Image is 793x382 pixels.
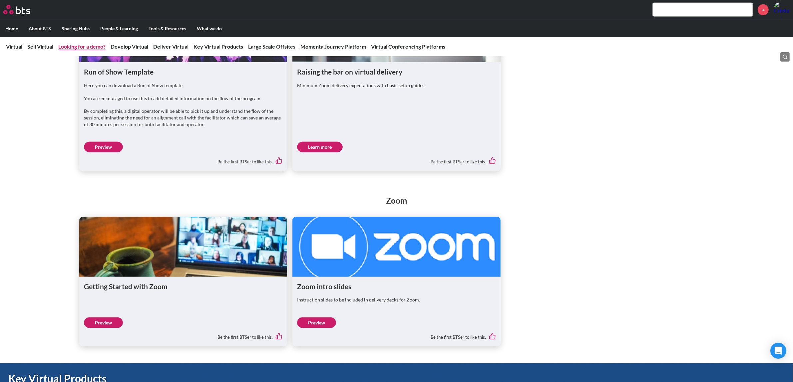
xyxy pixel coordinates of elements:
[3,5,30,14] img: BTS Logo
[84,95,282,102] p: You are encouraged to use this to add detailed information on the flow of the program.
[297,328,496,342] div: Be the first BTSer to like this.
[297,82,496,89] p: Minimum Zoom delivery expectations with basic setup guides.
[297,282,496,291] h1: Zoom intro slides
[770,343,786,359] div: Open Intercom Messenger
[297,142,343,152] a: Learn more
[297,296,496,303] p: Instruction slides to be included in delivery decks for Zoom.
[143,20,192,37] label: Tools & Resources
[27,43,53,50] a: Sell Virtual
[758,4,769,15] a: +
[56,20,95,37] label: Sharing Hubs
[371,43,445,50] a: Virtual Conferencing Platforms
[192,20,227,37] label: What we do
[297,152,496,166] div: Be the first BTSer to like this.
[84,82,282,89] p: Here you can download a Run of Show template.
[774,2,790,18] img: Cristian Rossato
[23,20,56,37] label: About BTS
[153,43,189,50] a: Deliver Virtual
[84,317,123,328] a: Preview
[111,43,148,50] a: Develop Virtual
[297,67,496,77] h1: Raising the bar on virtual delivery
[84,108,282,127] p: By completing this, a digital operator will be able to pick it up and understand the flow of the ...
[297,317,336,328] a: Preview
[84,67,282,77] h1: Run of Show Template
[3,5,43,14] a: Go home
[84,142,123,152] a: Preview
[84,282,282,291] h1: Getting Started with Zoom
[95,20,143,37] label: People & Learning
[84,152,282,166] div: Be the first BTSer to like this.
[774,2,790,18] a: Profile
[58,43,106,50] a: Looking for a demo?
[300,43,366,50] a: Momenta Journey Platform
[6,43,22,50] a: Virtual
[194,43,243,50] a: Key Virtual Products
[248,43,295,50] a: Large Scale Offsites
[84,328,282,342] div: Be the first BTSer to like this.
